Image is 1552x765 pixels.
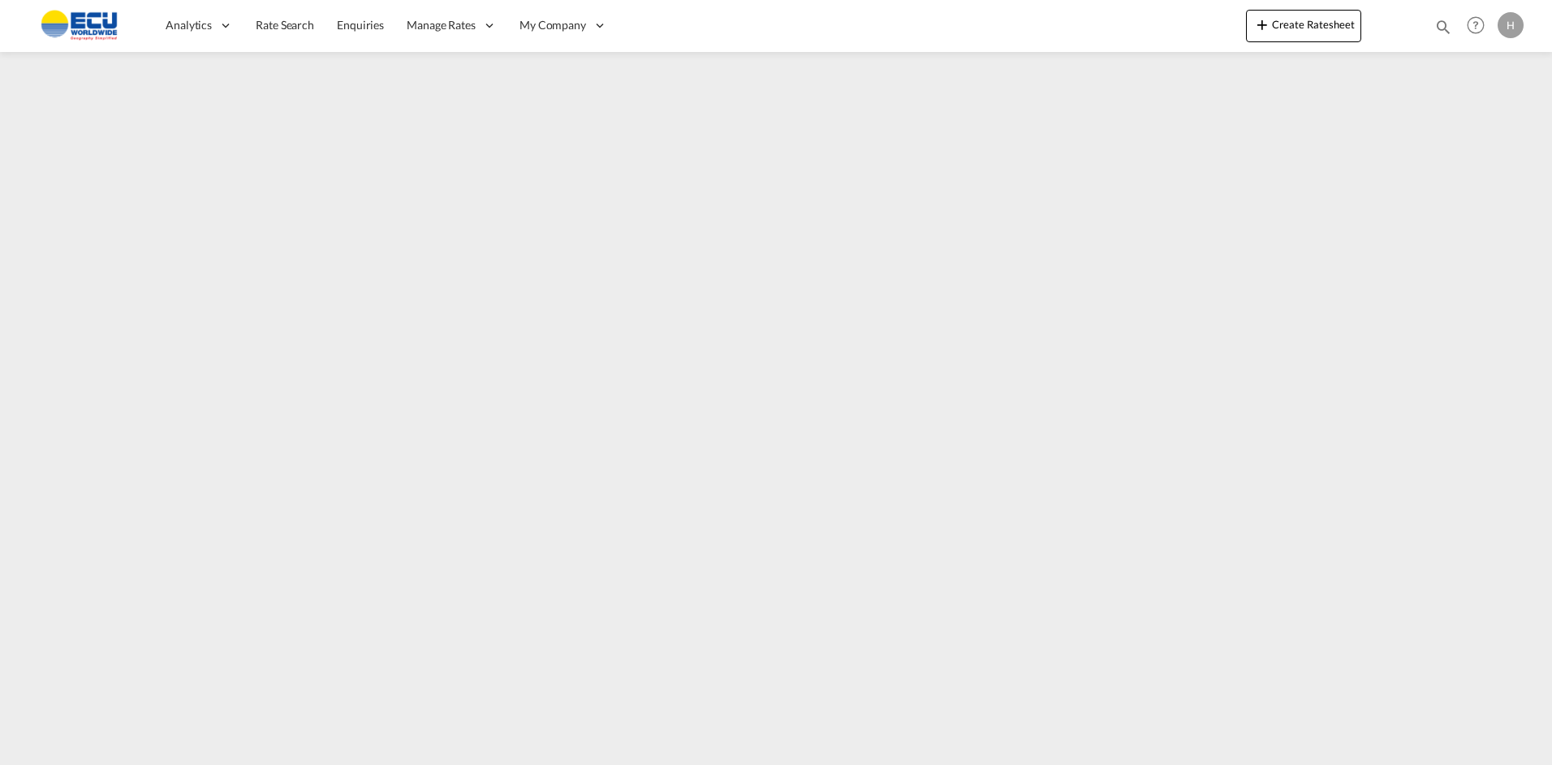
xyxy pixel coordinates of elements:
img: 6cccb1402a9411edb762cf9624ab9cda.png [24,7,134,44]
span: My Company [519,17,586,33]
md-icon: icon-plus 400-fg [1252,15,1272,34]
span: Help [1462,11,1489,39]
span: Rate Search [256,18,314,32]
span: Enquiries [337,18,384,32]
span: Manage Rates [407,17,476,33]
span: Analytics [166,17,212,33]
md-icon: icon-magnify [1434,18,1452,36]
button: icon-plus 400-fgCreate Ratesheet [1246,10,1361,42]
div: icon-magnify [1434,18,1452,42]
div: H [1498,12,1524,38]
div: Help [1462,11,1498,41]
